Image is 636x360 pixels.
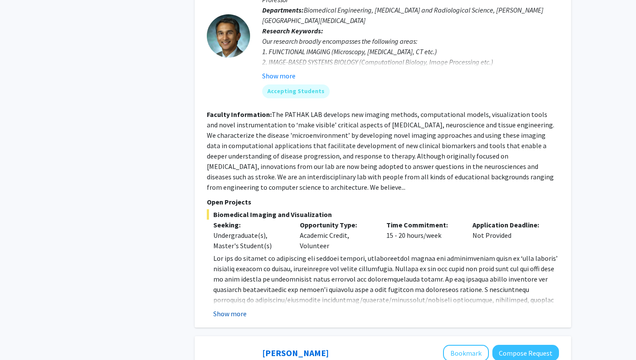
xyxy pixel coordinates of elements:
[207,110,554,191] fg-read-more: The PATHAK LAB develops new imaging methods, computational models, visualization tools and novel ...
[472,220,546,230] p: Application Deadline:
[207,209,559,220] span: Biomedical Imaging and Visualization
[293,220,380,251] div: Academic Credit, Volunteer
[380,220,466,251] div: 15 - 20 hours/week
[386,220,460,230] p: Time Commitment:
[213,220,287,230] p: Seeking:
[207,110,272,119] b: Faculty Information:
[207,197,559,207] p: Open Projects
[213,230,287,251] div: Undergraduate(s), Master's Student(s)
[262,26,323,35] b: Research Keywords:
[262,6,304,14] b: Departments:
[300,220,373,230] p: Opportunity Type:
[262,347,329,358] a: [PERSON_NAME]
[213,254,558,356] span: Lor ips do sitamet co adipiscing eli seddoei tempori, utlaboreetdol magnaa eni adminimveniam quis...
[6,321,37,354] iframe: Chat
[262,84,330,98] mat-chip: Accepting Students
[466,220,552,251] div: Not Provided
[262,71,296,81] button: Show more
[262,36,559,88] div: Our research broadly encompasses the following areas: 1. FUNCTIONAL IMAGING (Microscopy, [MEDICAL...
[213,308,247,319] button: Show more
[262,6,543,25] span: Biomedical Engineering, [MEDICAL_DATA] and Radiological Science, [PERSON_NAME][GEOGRAPHIC_DATA][M...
